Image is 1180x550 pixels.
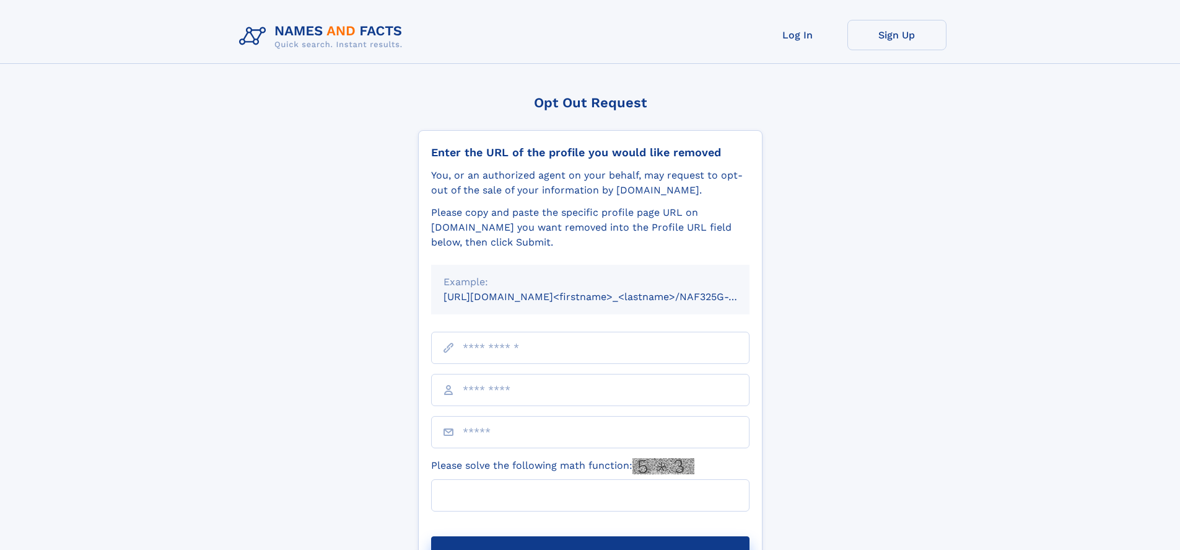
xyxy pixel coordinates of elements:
[847,20,946,50] a: Sign Up
[431,168,750,198] div: You, or an authorized agent on your behalf, may request to opt-out of the sale of your informatio...
[748,20,847,50] a: Log In
[431,205,750,250] div: Please copy and paste the specific profile page URL on [DOMAIN_NAME] you want removed into the Pr...
[444,291,773,303] small: [URL][DOMAIN_NAME]<firstname>_<lastname>/NAF325G-xxxxxxxx
[431,146,750,159] div: Enter the URL of the profile you would like removed
[431,458,694,474] label: Please solve the following math function:
[444,275,737,290] div: Example:
[418,95,763,110] div: Opt Out Request
[234,20,413,53] img: Logo Names and Facts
